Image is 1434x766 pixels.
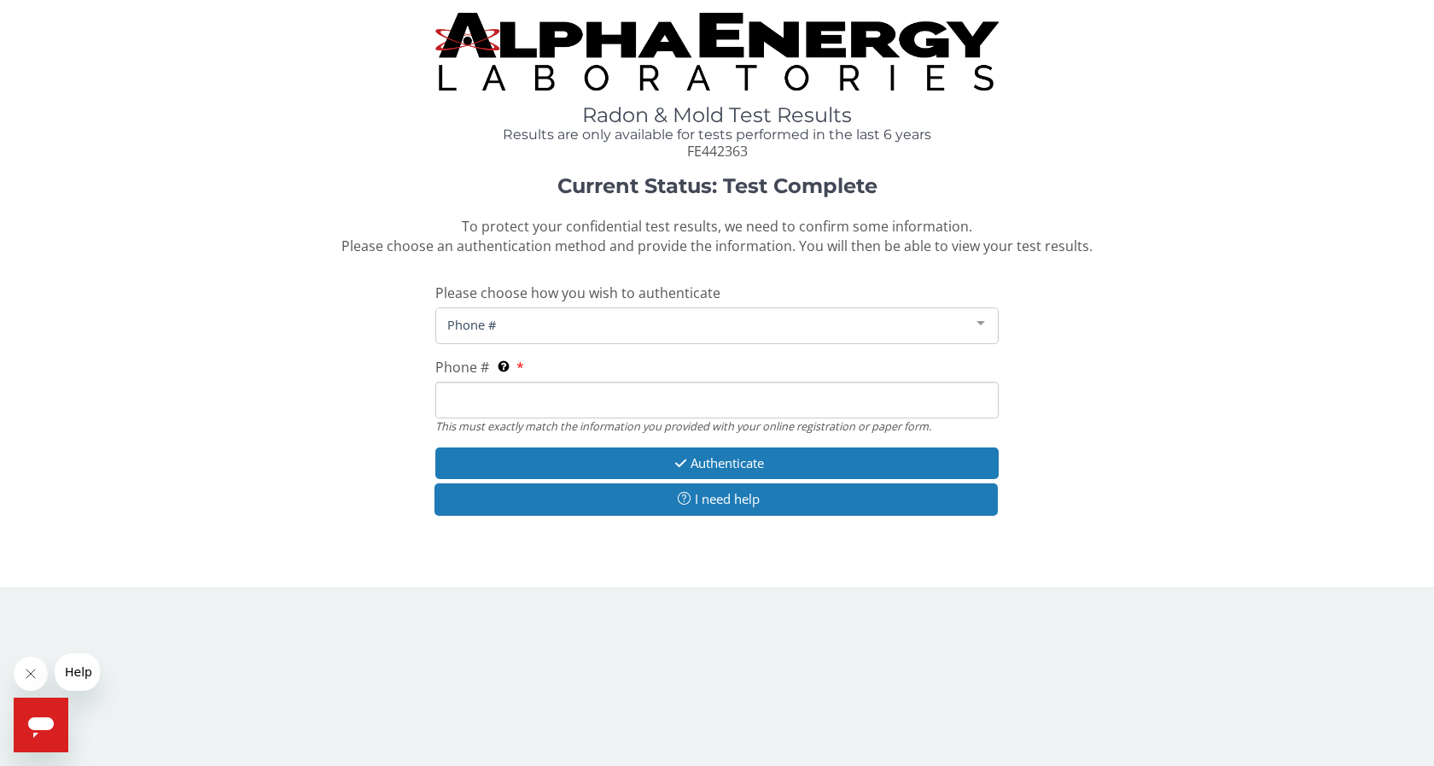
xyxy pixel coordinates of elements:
[557,173,877,198] strong: Current Status: Test Complete
[435,104,999,126] h1: Radon & Mold Test Results
[434,483,998,515] button: I need help
[341,217,1093,255] span: To protect your confidential test results, we need to confirm some information. Please choose an ...
[14,657,48,691] iframe: Close message
[14,698,68,752] iframe: Button to launch messaging window
[435,418,999,434] div: This must exactly match the information you provided with your online registration or paper form.
[55,653,100,691] iframe: Message from company
[435,127,999,143] h4: Results are only available for tests performed in the last 6 years
[435,284,720,302] span: Please choose how you wish to authenticate
[435,13,999,91] img: TightCrop.jpg
[443,315,964,334] span: Phone #
[435,358,489,377] span: Phone #
[435,447,999,479] button: Authenticate
[687,142,748,161] span: FE442363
